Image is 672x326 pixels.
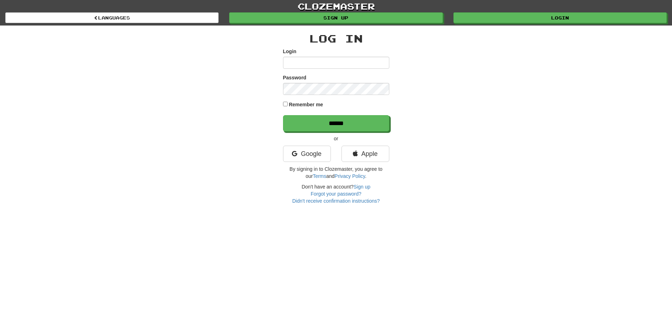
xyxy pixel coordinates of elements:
label: Password [283,74,306,81]
a: Languages [5,12,219,23]
h2: Log In [283,33,389,44]
div: Don't have an account? [283,183,389,204]
a: Forgot your password? [311,191,361,197]
a: Terms [313,173,326,179]
label: Login [283,48,297,55]
a: Sign up [229,12,442,23]
p: or [283,135,389,142]
a: Google [283,146,331,162]
a: Sign up [354,184,370,190]
a: Didn't receive confirmation instructions? [292,198,380,204]
label: Remember me [289,101,323,108]
p: By signing in to Clozemaster, you agree to our and . [283,165,389,180]
a: Apple [341,146,389,162]
a: Login [453,12,667,23]
a: Privacy Policy [334,173,365,179]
